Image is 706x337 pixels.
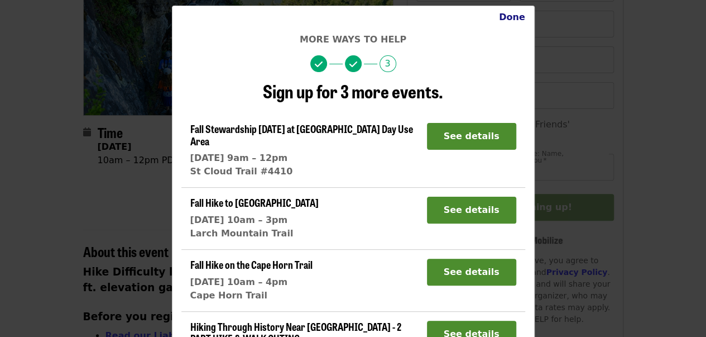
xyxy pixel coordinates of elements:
button: Close [490,6,534,29]
span: Fall Stewardship [DATE] at [GEOGRAPHIC_DATA] Day Use Area [190,121,413,148]
div: [DATE] 10am – 4pm [190,276,313,289]
i: check icon [349,59,357,70]
div: Larch Mountain Trail [190,227,319,240]
span: Fall Hike to [GEOGRAPHIC_DATA] [190,195,319,210]
i: check icon [315,59,323,70]
div: [DATE] 9am – 12pm [190,151,418,165]
a: Fall Hike to [GEOGRAPHIC_DATA][DATE] 10am – 3pmLarch Mountain Trail [190,197,319,240]
div: [DATE] 10am – 3pm [190,213,319,227]
span: Sign up for 3 more events. [263,78,443,104]
span: More ways to help [300,34,406,45]
button: See details [427,259,516,286]
a: Fall Stewardship [DATE] at [GEOGRAPHIC_DATA] Day Use Area[DATE] 9am – 12pmSt Cloud Trail #4410 [190,123,418,178]
button: See details [427,123,516,150]
div: Cape Horn Trail [190,289,313,302]
a: See details [427,205,516,215]
span: 3 [380,55,396,72]
a: Fall Hike on the Cape Horn Trail[DATE] 10am – 4pmCape Horn Trail [190,259,313,302]
button: See details [427,197,516,224]
div: St Cloud Trail #4410 [190,165,418,178]
span: Fall Hike on the Cape Horn Trail [190,257,313,272]
a: See details [427,267,516,277]
a: See details [427,131,516,141]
